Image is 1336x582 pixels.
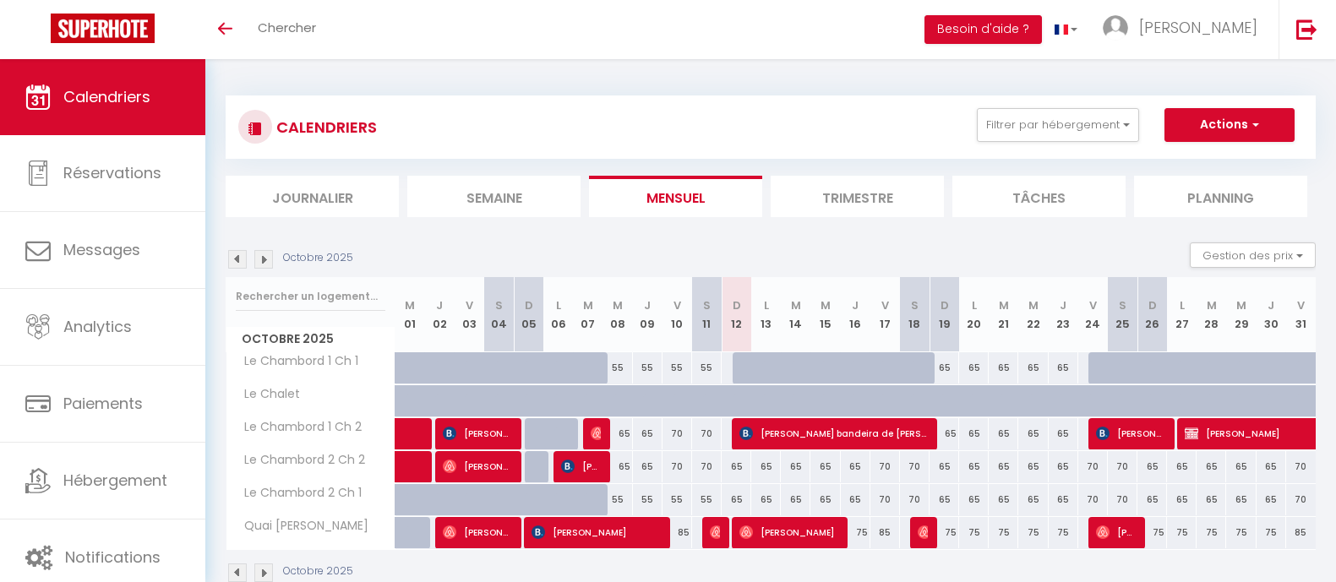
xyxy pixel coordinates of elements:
th: 22 [1018,277,1048,352]
span: [PERSON_NAME] [591,417,601,449]
th: 27 [1167,277,1197,352]
div: 70 [870,451,900,482]
th: 26 [1137,277,1167,352]
span: [PERSON_NAME] [918,516,928,548]
span: [PERSON_NAME] [1096,516,1136,548]
span: [PERSON_NAME] [532,516,660,548]
span: Notifications [65,547,161,568]
li: Planning [1134,176,1307,217]
span: Le Chambord 1 Ch 2 [229,418,366,437]
abbr: J [644,297,651,313]
th: 07 [573,277,603,352]
th: 15 [810,277,840,352]
div: 65 [930,484,959,515]
div: 75 [1257,517,1286,548]
th: 02 [425,277,455,352]
li: Mensuel [589,176,762,217]
div: 65 [841,451,870,482]
span: Quai [PERSON_NAME] [229,517,373,536]
th: 08 [603,277,632,352]
th: 29 [1226,277,1256,352]
abbr: M [999,297,1009,313]
abbr: L [1180,297,1185,313]
div: 70 [692,418,722,449]
img: ... [1103,15,1128,41]
div: 70 [1108,484,1137,515]
img: Super Booking [51,14,155,43]
abbr: M [1207,297,1217,313]
div: 65 [989,451,1018,482]
abbr: J [852,297,859,313]
th: 12 [722,277,751,352]
div: 65 [989,484,1018,515]
th: 13 [751,277,781,352]
div: 75 [1137,517,1167,548]
div: 65 [603,451,632,482]
th: 04 [484,277,514,352]
abbr: L [972,297,977,313]
span: [PERSON_NAME] [739,516,838,548]
th: 11 [692,277,722,352]
div: 75 [1049,517,1078,548]
div: 65 [1049,451,1078,482]
div: 65 [959,451,989,482]
div: 55 [633,484,663,515]
li: Trimestre [771,176,944,217]
abbr: S [495,297,503,313]
span: [PERSON_NAME] bandeira de [PERSON_NAME] [739,417,927,449]
span: [PERSON_NAME] [443,516,512,548]
th: 31 [1286,277,1316,352]
abbr: M [1028,297,1039,313]
div: 65 [989,418,1018,449]
abbr: S [703,297,711,313]
li: Semaine [407,176,581,217]
span: [PERSON_NAME] [443,450,512,482]
div: 65 [1049,484,1078,515]
abbr: L [556,297,561,313]
abbr: J [1060,297,1066,313]
span: Octobre 2025 [226,327,395,351]
th: 09 [633,277,663,352]
div: 75 [959,517,989,548]
div: 65 [1197,451,1226,482]
th: 18 [900,277,930,352]
div: 70 [1078,484,1108,515]
span: Analytics [63,316,132,337]
div: 65 [1018,352,1048,383]
div: 65 [1018,418,1048,449]
div: 70 [870,484,900,515]
li: Tâches [952,176,1126,217]
th: 16 [841,277,870,352]
div: 65 [989,352,1018,383]
span: Le Chambord 2 Ch 2 [229,451,369,470]
span: Le Chalet [229,385,304,404]
h3: CALENDRIERS [272,108,377,146]
abbr: V [1089,297,1097,313]
span: [PERSON_NAME] [710,516,720,548]
div: 55 [633,352,663,383]
div: 65 [751,484,781,515]
div: 55 [663,484,692,515]
div: 65 [959,418,989,449]
div: 85 [663,517,692,548]
img: logout [1296,19,1317,40]
span: [PERSON_NAME] [561,450,601,482]
div: 65 [633,418,663,449]
abbr: V [1297,297,1305,313]
abbr: S [911,297,919,313]
button: Gestion des prix [1190,242,1316,268]
abbr: M [613,297,623,313]
li: Journalier [226,176,399,217]
abbr: M [1236,297,1246,313]
th: 25 [1108,277,1137,352]
div: 55 [603,352,632,383]
div: 70 [692,451,722,482]
div: 65 [930,352,959,383]
abbr: J [1268,297,1274,313]
div: 65 [841,484,870,515]
button: Besoin d'aide ? [924,15,1042,44]
abbr: D [733,297,741,313]
div: 65 [781,451,810,482]
div: 65 [959,352,989,383]
button: Actions [1164,108,1295,142]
